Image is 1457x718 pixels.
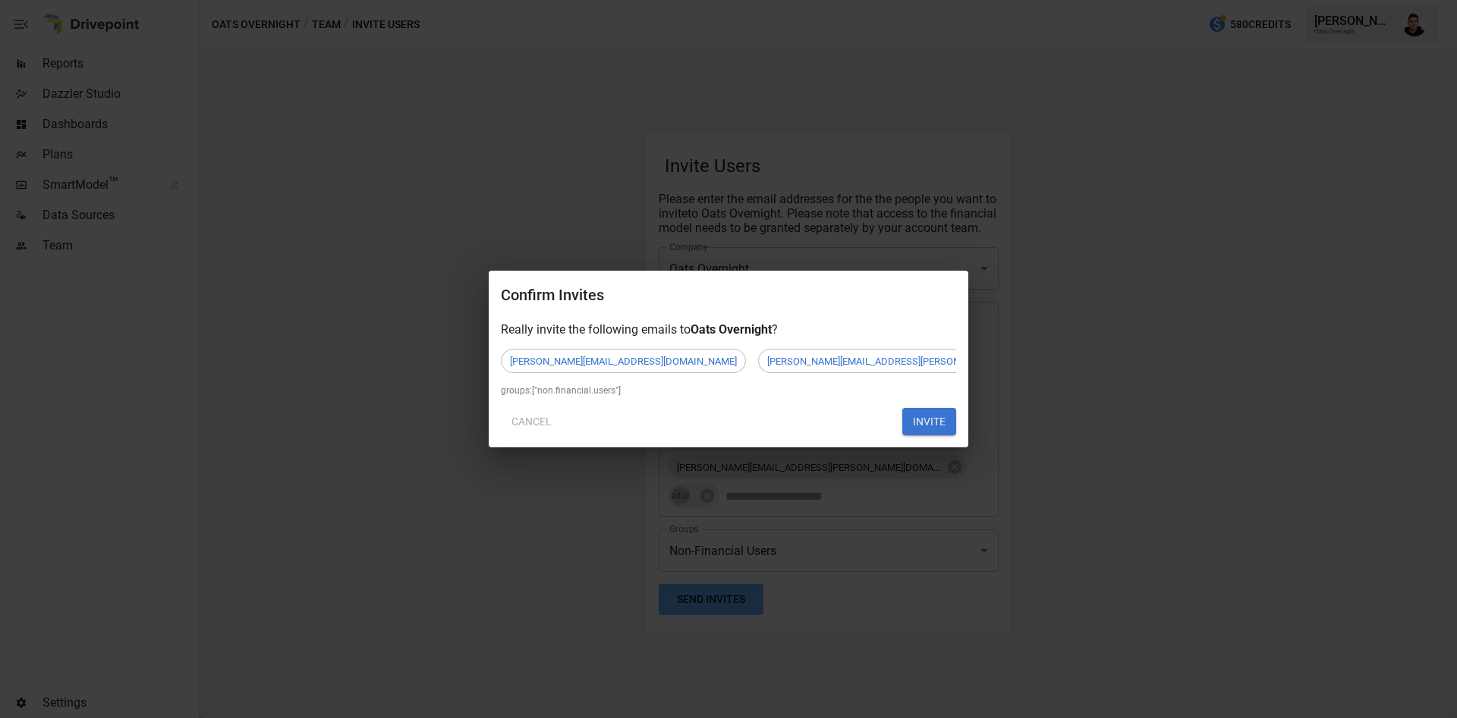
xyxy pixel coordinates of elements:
[501,408,562,435] button: Cancel
[501,322,956,337] div: Really invite the following emails to ?
[501,283,956,322] h2: Confirm Invites
[759,356,1075,367] span: [PERSON_NAME][EMAIL_ADDRESS][PERSON_NAME][DOMAIN_NAME]
[691,322,772,337] span: Oats Overnight
[502,356,745,367] span: [PERSON_NAME][EMAIL_ADDRESS][DOMAIN_NAME]
[902,408,956,435] button: INVITE
[501,385,956,396] div: groups: ["non.financial.users"]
